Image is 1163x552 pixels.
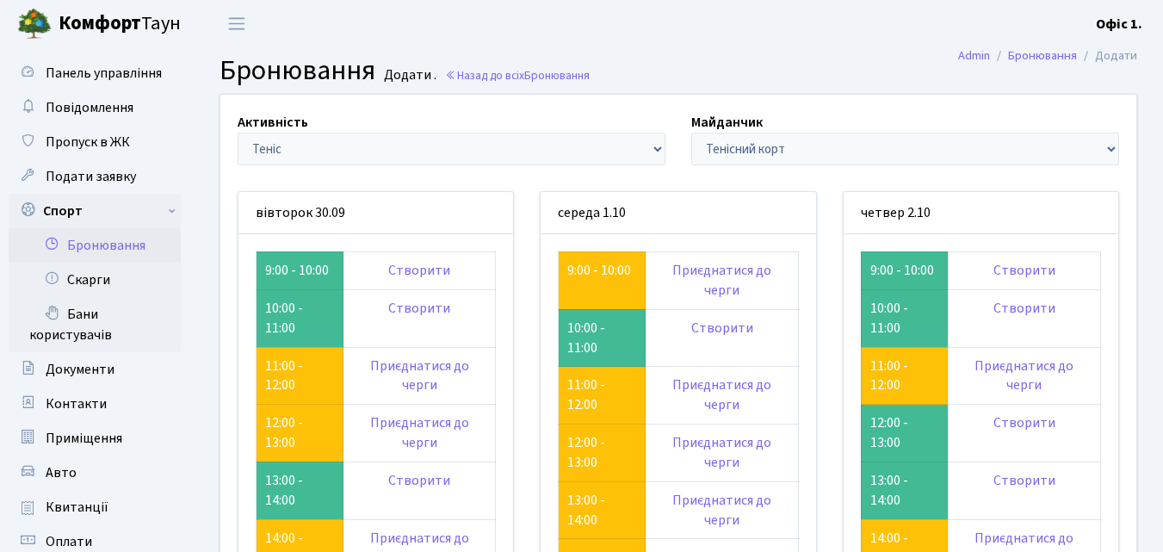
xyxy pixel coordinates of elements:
[9,228,181,263] a: Бронювання
[46,498,108,517] span: Квитанції
[9,90,181,125] a: Повідомлення
[46,133,130,152] span: Пропуск в ЖК
[59,9,141,37] b: Комфорт
[388,471,450,490] a: Створити
[691,112,763,133] label: Майданчик
[238,112,308,133] label: Активність
[861,289,948,347] td: 10:00 - 11:00
[9,56,181,90] a: Панель управління
[932,38,1163,74] nav: breadcrumb
[1008,47,1077,65] a: Бронювання
[370,357,469,395] a: Приєднатися до черги
[220,51,375,90] span: Бронювання
[257,251,343,289] td: 9:00 - 10:00
[993,299,1055,318] a: Створити
[691,319,753,338] a: Створити
[46,64,162,83] span: Панель управління
[567,261,631,280] a: 9:00 - 10:00
[46,394,107,413] span: Контакти
[672,491,771,530] a: Приєднатися до черги
[524,67,590,84] span: Бронювання
[46,429,122,448] span: Приміщення
[9,387,181,421] a: Контакти
[445,67,590,84] a: Назад до всіхБронювання
[567,433,605,472] a: 12:00 - 13:00
[9,490,181,524] a: Квитанції
[9,194,181,228] a: Спорт
[672,433,771,472] a: Приєднатися до черги
[9,297,181,352] a: Бани користувачів
[370,413,469,452] a: Приєднатися до черги
[541,192,815,234] div: середа 1.10
[265,413,303,452] a: 12:00 - 13:00
[974,357,1073,395] a: Приєднатися до черги
[861,462,948,519] td: 13:00 - 14:00
[46,167,136,186] span: Подати заявку
[46,360,114,379] span: Документи
[17,7,52,41] img: logo.png
[265,357,303,395] a: 11:00 - 12:00
[559,309,646,367] td: 10:00 - 11:00
[9,159,181,194] a: Подати заявку
[9,125,181,159] a: Пропуск в ЖК
[1096,15,1142,34] b: Офіс 1.
[238,192,513,234] div: вівторок 30.09
[870,357,908,395] a: 11:00 - 12:00
[9,421,181,456] a: Приміщення
[861,251,948,289] td: 9:00 - 10:00
[1077,47,1137,65] li: Додати
[993,471,1055,490] a: Створити
[958,47,990,65] a: Admin
[380,67,436,84] small: Додати .
[672,375,771,414] a: Приєднатися до черги
[9,352,181,387] a: Документи
[388,299,450,318] a: Створити
[861,405,948,462] td: 12:00 - 13:00
[993,261,1055,280] a: Створити
[46,463,77,482] span: Авто
[388,261,450,280] a: Створити
[993,413,1055,432] a: Створити
[9,263,181,297] a: Скарги
[9,456,181,490] a: Авто
[672,261,771,300] a: Приєднатися до черги
[567,491,605,530] a: 13:00 - 14:00
[46,98,133,117] span: Повідомлення
[257,289,343,347] td: 10:00 - 11:00
[59,9,181,39] span: Таун
[257,462,343,519] td: 13:00 - 14:00
[1096,14,1142,34] a: Офіс 1.
[215,9,258,38] button: Переключити навігацію
[844,192,1118,234] div: четвер 2.10
[46,532,92,551] span: Оплати
[567,375,605,414] a: 11:00 - 12:00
